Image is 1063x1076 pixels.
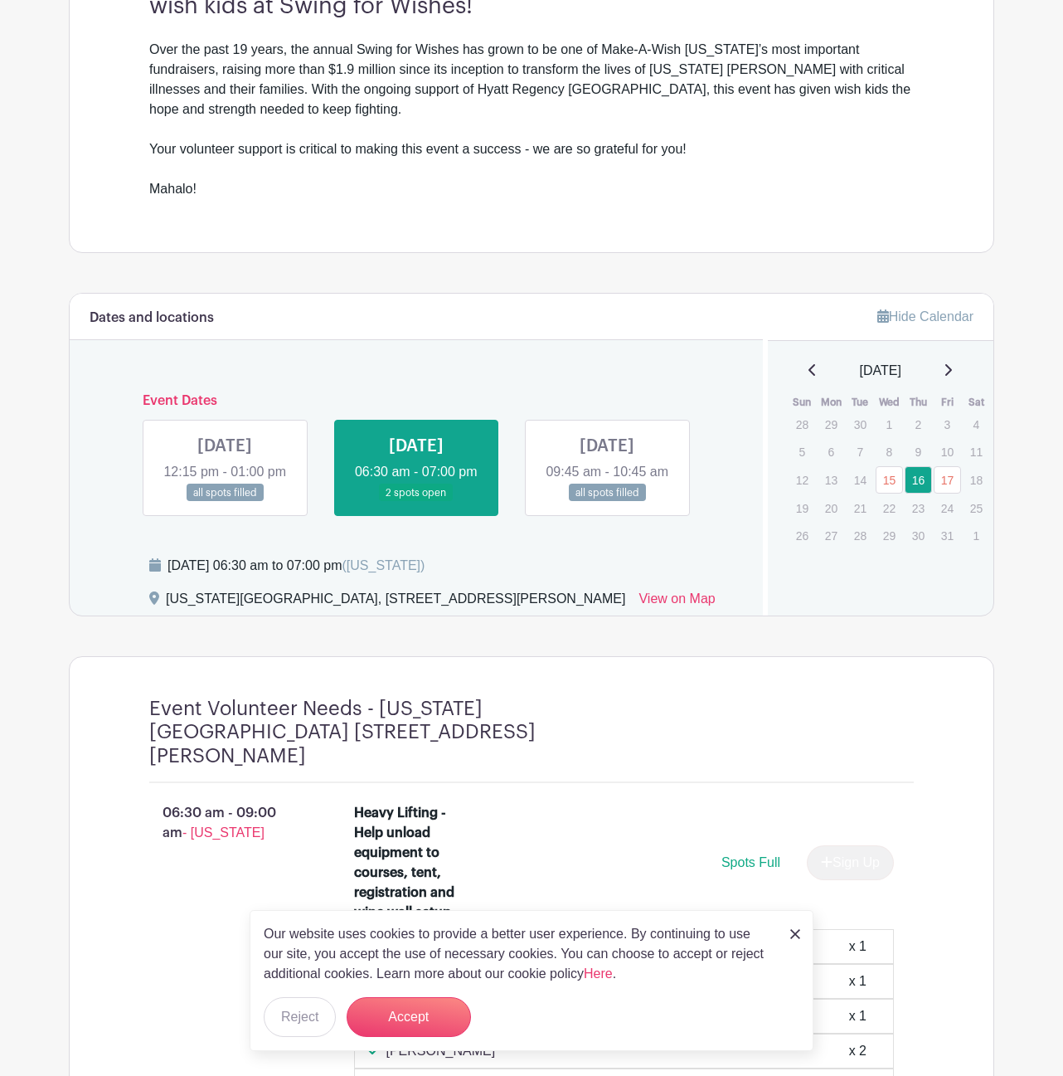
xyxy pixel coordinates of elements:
p: 7 [847,439,874,465]
p: 29 [818,411,845,437]
p: 11 [963,439,990,465]
a: Here [584,966,613,981]
p: 20 [818,495,845,521]
button: Reject [264,997,336,1037]
h6: Dates and locations [90,310,214,326]
a: 15 [876,466,903,494]
span: - [US_STATE] [182,825,265,840]
p: 24 [934,495,961,521]
p: 19 [789,495,816,521]
a: Hide Calendar [877,309,973,324]
p: 28 [847,523,874,548]
span: ([US_STATE]) [342,558,425,572]
th: Wed [875,394,904,411]
p: 27 [818,523,845,548]
p: 13 [818,467,845,493]
button: Accept [347,997,471,1037]
h4: Event Volunteer Needs - [US_STATE] [GEOGRAPHIC_DATA] [STREET_ADDRESS][PERSON_NAME] [149,697,605,768]
a: 17 [934,466,961,494]
th: Mon [817,394,846,411]
p: 9 [905,439,932,465]
span: Spots Full [721,855,780,869]
p: 21 [847,495,874,521]
p: 5 [789,439,816,465]
div: x 1 [849,1006,866,1026]
p: 30 [847,411,874,437]
div: x 1 [849,971,866,991]
p: 22 [876,495,903,521]
p: 10 [934,439,961,465]
th: Sat [962,394,991,411]
div: [US_STATE][GEOGRAPHIC_DATA], [STREET_ADDRESS][PERSON_NAME] [166,589,625,616]
p: 25 [963,495,990,521]
p: 28 [789,411,816,437]
p: 14 [847,467,874,493]
p: 8 [876,439,903,465]
p: 2 [905,411,932,437]
span: [DATE] [860,361,901,381]
div: [DATE] 06:30 am to 07:00 pm [167,556,425,576]
p: 4 [963,411,990,437]
p: 30 [905,523,932,548]
div: x 1 [849,937,866,957]
h6: Event Dates [129,393,703,409]
p: 6 [818,439,845,465]
th: Sun [788,394,817,411]
th: Fri [933,394,962,411]
p: 29 [876,523,903,548]
p: 1 [876,411,903,437]
p: 18 [963,467,990,493]
p: 23 [905,495,932,521]
p: 06:30 am - 09:00 am [123,796,328,850]
p: 3 [934,411,961,437]
p: 26 [789,523,816,548]
div: Over the past 19 years, the annual Swing for Wishes has grown to be one of Make-A-Wish [US_STATE]... [149,40,914,199]
a: View on Map [638,589,715,616]
p: 1 [963,523,990,548]
a: 16 [905,466,932,494]
th: Tue [846,394,875,411]
th: Thu [904,394,933,411]
p: 31 [934,523,961,548]
img: close_button-5f87c8562297e5c2d7936805f587ecaba9071eb48480494691a3f1689db116b3.svg [790,929,800,939]
div: Heavy Lifting - Help unload equipment to courses, tent, registration and wine wall setup [354,803,469,923]
p: Our website uses cookies to provide a better user experience. By continuing to use our site, you ... [264,924,773,984]
p: 12 [789,467,816,493]
div: x 2 [849,1041,866,1061]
